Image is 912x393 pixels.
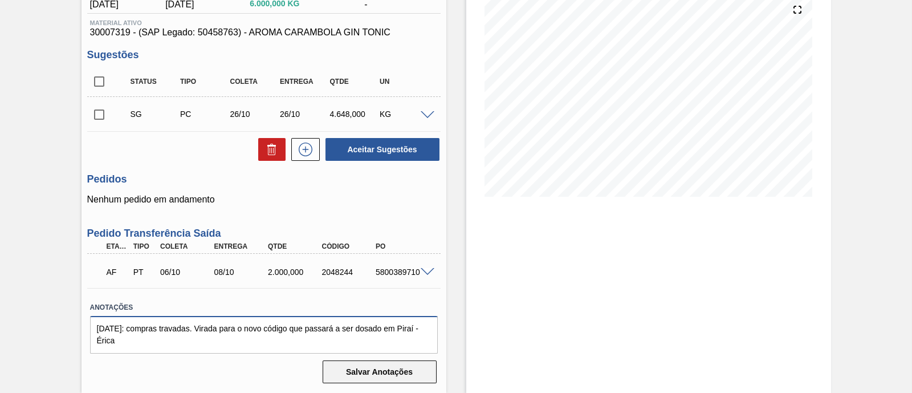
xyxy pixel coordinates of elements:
[128,110,182,119] div: Sugestão Criada
[319,268,378,277] div: 2048244
[325,138,439,161] button: Aceitar Sugestões
[377,110,431,119] div: KG
[227,78,282,86] div: Coleta
[373,242,432,250] div: PO
[131,268,158,277] div: Pedido de Transferência
[265,242,324,250] div: Qtde
[107,268,128,277] p: AF
[373,268,432,277] div: 5800389710
[277,78,332,86] div: Entrega
[87,195,441,205] p: Nenhum pedido em andamento
[265,268,324,277] div: 2.000,000
[211,268,271,277] div: 08/10/2025
[177,78,232,86] div: Tipo
[87,49,441,61] h3: Sugestões
[211,242,271,250] div: Entrega
[286,138,320,161] div: Nova sugestão
[177,110,232,119] div: Pedido de Compra
[327,110,382,119] div: 4.648,000
[320,137,441,162] div: Aceitar Sugestões
[157,242,217,250] div: Coleta
[104,242,131,250] div: Etapa
[87,173,441,185] h3: Pedidos
[323,360,437,383] button: Salvar Anotações
[319,242,378,250] div: Código
[87,228,441,240] h3: Pedido Transferência Saída
[157,268,217,277] div: 06/10/2025
[253,138,286,161] div: Excluir Sugestões
[90,299,438,316] label: Anotações
[128,78,182,86] div: Status
[90,316,438,354] textarea: [DATE]: compras travadas. Virada para o novo código que passará a ser dosado em Piraí - Érica
[327,78,382,86] div: Qtde
[277,110,332,119] div: 26/10/2025
[104,260,131,285] div: Aguardando Faturamento
[227,110,282,119] div: 26/10/2025
[90,27,438,38] span: 30007319 - (SAP Legado: 50458763) - AROMA CARAMBOLA GIN TONIC
[131,242,158,250] div: Tipo
[377,78,431,86] div: UN
[90,19,438,26] span: Material ativo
